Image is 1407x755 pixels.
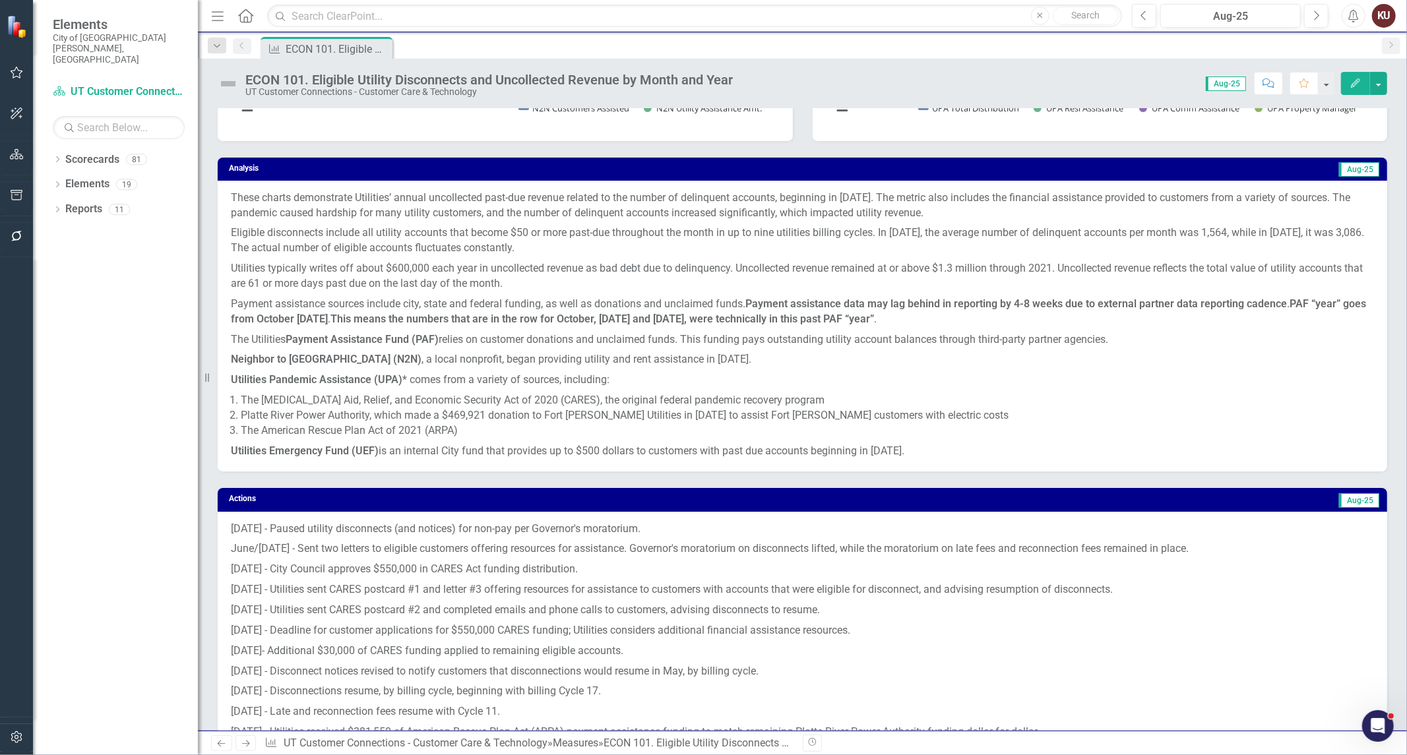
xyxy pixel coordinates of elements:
a: Scorecards [65,152,119,167]
p: is an internal City fund that provides up to $500 dollars to customers with past due accounts beg... [231,441,1374,459]
p: These charts demonstrate Utilities’ annual uncollected past-due revenue related to the number of ... [231,191,1374,224]
a: Measures [553,737,598,749]
li: The [MEDICAL_DATA] Aid, Relief, and Economic Security Act of 2020 (CARES), the original federal p... [241,393,1374,408]
iframe: Intercom live chat [1362,710,1394,742]
span: Elements [53,16,185,32]
p: [DATE] - Utilities sent CARES postcard #1 and letter #3 offering resources for assistance to cust... [231,580,1374,600]
div: ECON 101. Eligible Utility Disconnects and Uncollected Revenue by Month and Year [286,41,389,57]
h3: Actions [229,495,683,503]
p: Utilities typically writes off about $600,000 each year in uncollected revenue as bad debt due to... [231,258,1374,294]
p: [DATE] - Paused utility disconnects (and notices) for non-pay per Governor's moratorium. [231,522,1374,539]
button: Show UPA Comm Assistance [1139,103,1240,114]
a: Reports [65,202,102,217]
span: Aug-25 [1339,162,1379,177]
strong: Utilities Emergency Fund (UEF) [231,444,379,457]
strong: Payment assistance data may lag behind in reporting by 4-8 weeks due to external partner data rep... [745,297,1287,310]
p: [DATE] - Utilities received $381,550 of American Rescue Plan Act (ARPA) payment assistance fundin... [231,722,1374,742]
li: The American Rescue Plan Act of 2021 (ARPA) [241,423,1374,438]
small: City of [GEOGRAPHIC_DATA][PERSON_NAME], [GEOGRAPHIC_DATA] [53,32,185,65]
strong: This means the numbers that are in the row for October, [DATE] and [DATE], were technically in th... [330,313,874,325]
img: ClearPoint Strategy [7,15,30,38]
p: The Utilities relies on customer donations and unclaimed funds. This funding pays outstanding uti... [231,330,1374,350]
li: Platte River Power Authority, which made a $469,921 donation to Fort [PERSON_NAME] Utilities in [... [241,408,1374,423]
span: Aug-25 [1206,76,1246,91]
p: Payment assistance sources include city, state and federal funding, as well as donations and uncl... [231,294,1374,330]
a: UT Customer Connections - Customer Care & Technology [53,84,185,100]
div: 81 [126,154,147,165]
div: 11 [109,204,130,215]
div: ECON 101. Eligible Utility Disconnects and Uncollected Revenue by Month and Year [245,73,733,87]
button: Show UPA Total Distribution [920,103,1019,114]
div: Aug-25 [1165,9,1296,24]
p: [DATE] - Disconnections resume, by billing cycle, beginning with billing Cycle 17. [231,681,1374,702]
button: Show N2N Customers Assisted [520,103,629,114]
p: June/[DATE] - Sent two letters to eligible customers offering resources for assistance. Governor'... [231,539,1374,559]
input: Search ClearPoint... [267,5,1122,28]
strong: PAF “year” goes from October [DATE] [231,297,1366,325]
strong: Neighbor to [GEOGRAPHIC_DATA] (N2N) [231,353,422,365]
p: [DATE] - City Council approves $550,000 in CARES Act funding distribution. [231,559,1374,580]
p: [DATE] - Utilities sent CARES postcard #2 and completed emails and phone calls to customers, advi... [231,600,1374,620]
div: 19 [116,179,137,190]
p: , a local nonprofit, began providing utility and rent assistance in [DATE]. [231,349,1374,370]
strong: Utilities Pandemic Assistance (UPA) [231,373,402,386]
div: ECON 101. Eligible Utility Disconnects and Uncollected Revenue by Month and Year [604,737,989,749]
img: Not Defined [218,73,239,94]
p: [DATE]- Additional $30,000 of CARES funding applied to remaining eligible accounts. [231,641,1374,661]
h3: Analysis [229,164,709,173]
button: Show N2N Utility Assistance Amt. [644,103,763,114]
p: Eligible disconnects include all utility accounts that become $50 or more past-due throughout the... [231,223,1374,258]
a: UT Customer Connections - Customer Care & Technology [284,737,547,749]
div: UT Customer Connections - Customer Care & Technology [245,87,733,97]
p: [DATE] - Disconnect notices revised to notify customers that disconnections would resume in May, ... [231,661,1374,682]
p: [DATE] - Deadline for customer applications for $550,000 CARES funding; Utilities considers addit... [231,620,1374,641]
strong: Payment Assistance Fund (PAF) [286,333,439,346]
button: Show UPA Resi Assistance [1034,103,1125,114]
p: * comes from a variety of sources, including: [231,370,1374,390]
button: KU [1372,4,1396,28]
a: Elements [65,177,109,192]
button: Aug-25 [1160,4,1301,28]
span: Aug-25 [1339,493,1379,508]
div: » » [265,736,792,751]
button: Show UPA Property Manager [1255,103,1358,114]
p: [DATE] - Late and reconnection fees resume with Cycle 11. [231,702,1374,722]
span: Search [1071,10,1100,20]
input: Search Below... [53,116,185,139]
button: Search [1053,7,1119,25]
